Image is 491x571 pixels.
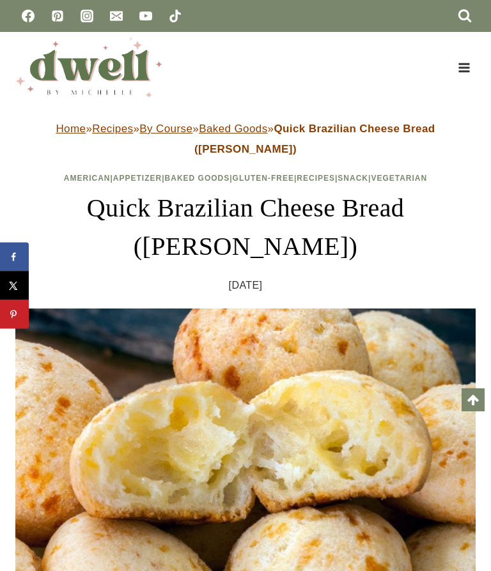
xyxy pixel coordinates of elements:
[15,3,41,29] a: Facebook
[104,3,129,29] a: Email
[371,174,427,183] a: Vegetarian
[165,174,230,183] a: Baked Goods
[162,3,188,29] a: TikTok
[92,123,133,135] a: Recipes
[462,388,485,411] a: Scroll to top
[56,123,435,155] span: » » » »
[15,189,476,266] h1: Quick Brazilian Cheese Bread ([PERSON_NAME])
[74,3,100,29] a: Instagram
[56,123,86,135] a: Home
[15,38,162,97] img: DWELL by michelle
[338,174,368,183] a: Snack
[113,174,162,183] a: Appetizer
[452,57,476,77] button: Open menu
[45,3,70,29] a: Pinterest
[233,174,294,183] a: Gluten-Free
[194,123,435,155] strong: Quick Brazilian Cheese Bread ([PERSON_NAME])
[64,174,427,183] span: | | | | | |
[229,276,263,295] time: [DATE]
[64,174,111,183] a: American
[133,3,159,29] a: YouTube
[454,5,476,27] button: View Search Form
[139,123,192,135] a: By Course
[199,123,267,135] a: Baked Goods
[297,174,335,183] a: Recipes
